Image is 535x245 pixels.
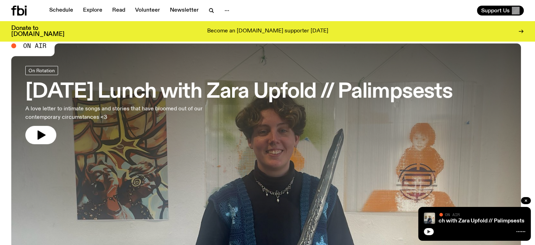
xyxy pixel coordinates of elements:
[409,218,524,224] a: [DATE] Lunch with Zara Upfold // Palimpsests
[25,82,452,102] h3: [DATE] Lunch with Zara Upfold // Palimpsests
[28,68,55,73] span: On Rotation
[45,6,77,16] a: Schedule
[11,25,64,37] h3: Donate to [DOMAIN_NAME]
[108,6,129,16] a: Read
[25,105,205,122] p: A love letter to intimate songs and stories that have bloomed out of our contemporary circumstanc...
[79,6,107,16] a: Explore
[207,28,328,35] p: Become an [DOMAIN_NAME] supporter [DATE]
[424,213,435,224] img: Tash Brobyn at their exhibition, Palimpsests at Goodspace Gallery
[166,6,203,16] a: Newsletter
[477,6,524,16] button: Support Us
[25,66,58,75] a: On Rotation
[25,66,452,144] a: [DATE] Lunch with Zara Upfold // PalimpsestsA love letter to intimate songs and stories that have...
[131,6,164,16] a: Volunteer
[481,7,510,14] span: Support Us
[23,43,46,49] span: On Air
[445,212,460,217] span: On Air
